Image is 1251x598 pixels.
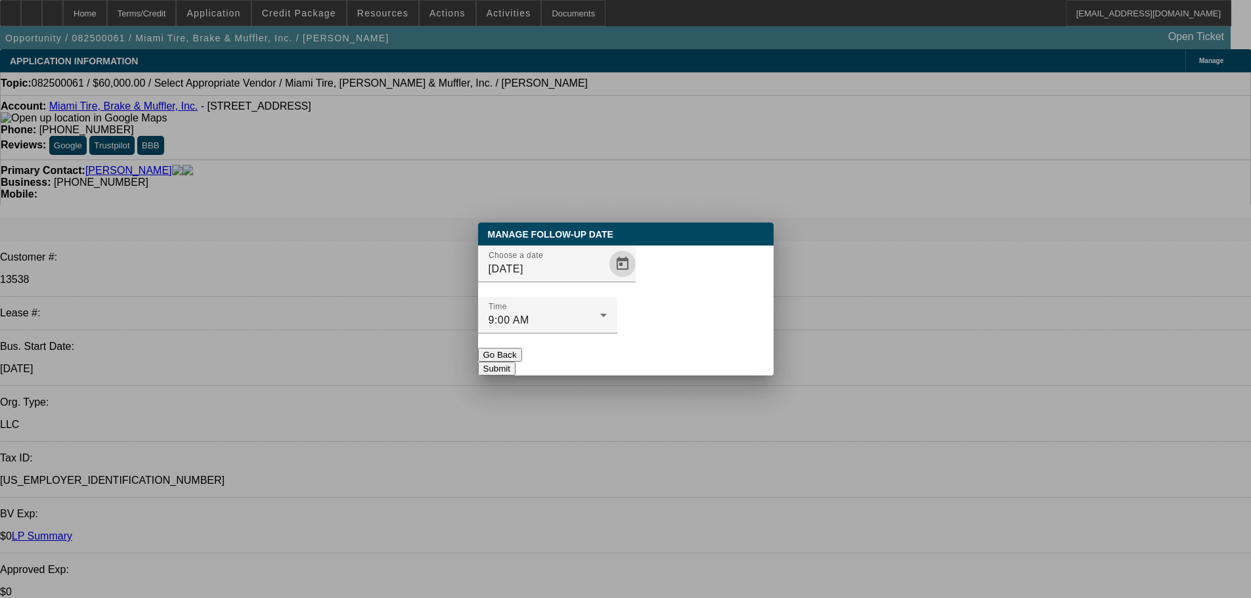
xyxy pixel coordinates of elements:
button: Submit [478,362,516,375]
span: 9:00 AM [489,314,529,326]
button: Open calendar [609,251,636,277]
span: Manage Follow-Up Date [488,229,613,240]
mat-label: Time [489,303,507,311]
mat-label: Choose a date [489,251,543,260]
button: Go Back [478,348,522,362]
